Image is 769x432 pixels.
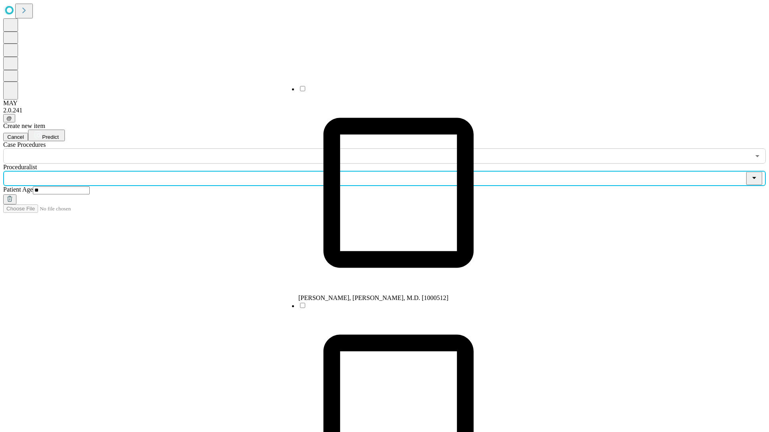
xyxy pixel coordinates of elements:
[3,100,766,107] div: MAY
[3,133,28,141] button: Cancel
[752,150,763,162] button: Open
[28,130,65,141] button: Predict
[3,141,46,148] span: Scheduled Procedure
[7,134,24,140] span: Cancel
[42,134,58,140] span: Predict
[3,164,37,170] span: Proceduralist
[3,114,15,122] button: @
[3,122,45,129] span: Create new item
[3,107,766,114] div: 2.0.241
[298,294,449,301] span: [PERSON_NAME], [PERSON_NAME], M.D. [1000512]
[3,186,33,193] span: Patient Age
[6,115,12,121] span: @
[746,172,762,185] button: Close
